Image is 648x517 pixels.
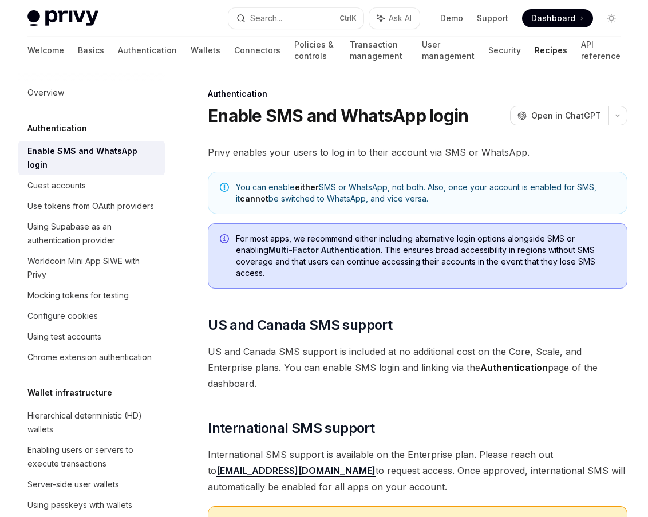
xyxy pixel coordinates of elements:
span: US and Canada SMS support [208,316,392,334]
a: Policies & controls [294,37,336,64]
div: Server-side user wallets [27,477,119,491]
a: Configure cookies [18,306,165,326]
span: For most apps, we recommend either including alternative login options alongside SMS or enabling ... [236,233,615,279]
a: Using test accounts [18,326,165,347]
a: Authentication [118,37,177,64]
span: Dashboard [531,13,575,24]
a: Mocking tokens for testing [18,285,165,306]
div: Search... [250,11,282,25]
h1: Enable SMS and WhatsApp login [208,105,468,126]
a: Recipes [535,37,567,64]
a: API reference [581,37,621,64]
button: Ask AI [369,8,420,29]
a: Transaction management [350,37,408,64]
div: Authentication [208,88,627,100]
a: Overview [18,82,165,103]
span: Ask AI [389,13,412,24]
svg: Info [220,234,231,246]
a: User management [422,37,475,64]
span: You can enable SMS or WhatsApp, not both. Also, once your account is enabled for SMS, it be switc... [236,181,615,204]
a: Guest accounts [18,175,165,196]
span: International SMS support is available on the Enterprise plan. Please reach out to to request acc... [208,447,627,495]
strong: either [295,182,319,192]
svg: Note [220,183,229,192]
button: Search...CtrlK [228,8,364,29]
a: Security [488,37,521,64]
div: Hierarchical deterministic (HD) wallets [27,409,158,436]
a: Support [477,13,508,24]
a: Multi-Factor Authentication [268,245,381,255]
a: Welcome [27,37,64,64]
a: Connectors [234,37,280,64]
strong: Authentication [480,362,548,373]
div: Configure cookies [27,309,98,323]
img: light logo [27,10,98,26]
strong: cannot [240,194,268,203]
div: Enable SMS and WhatsApp login [27,144,158,172]
div: Chrome extension authentication [27,350,152,364]
a: Use tokens from OAuth providers [18,196,165,216]
div: Enabling users or servers to execute transactions [27,443,158,471]
span: US and Canada SMS support is included at no additional cost on the Core, Scale, and Enterprise pl... [208,344,627,392]
a: [EMAIL_ADDRESS][DOMAIN_NAME] [216,465,376,477]
span: Open in ChatGPT [531,110,601,121]
h5: Authentication [27,121,87,135]
a: Enable SMS and WhatsApp login [18,141,165,175]
a: Hierarchical deterministic (HD) wallets [18,405,165,440]
a: Demo [440,13,463,24]
a: Using Supabase as an authentication provider [18,216,165,251]
div: Worldcoin Mini App SIWE with Privy [27,254,158,282]
span: International SMS support [208,419,374,437]
div: Using passkeys with wallets [27,498,132,512]
a: Worldcoin Mini App SIWE with Privy [18,251,165,285]
a: Chrome extension authentication [18,347,165,368]
a: Using passkeys with wallets [18,495,165,515]
button: Open in ChatGPT [510,106,608,125]
a: Dashboard [522,9,593,27]
div: Mocking tokens for testing [27,289,129,302]
span: Privy enables your users to log in to their account via SMS or WhatsApp. [208,144,627,160]
span: Ctrl K [339,14,357,23]
a: Wallets [191,37,220,64]
div: Using Supabase as an authentication provider [27,220,158,247]
button: Toggle dark mode [602,9,621,27]
a: Basics [78,37,104,64]
h5: Wallet infrastructure [27,386,112,400]
div: Using test accounts [27,330,101,344]
div: Overview [27,86,64,100]
a: Enabling users or servers to execute transactions [18,440,165,474]
div: Guest accounts [27,179,86,192]
a: Server-side user wallets [18,474,165,495]
div: Use tokens from OAuth providers [27,199,154,213]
